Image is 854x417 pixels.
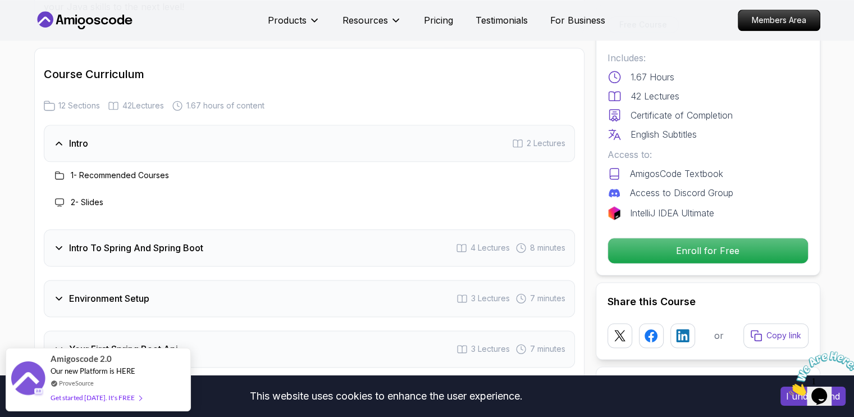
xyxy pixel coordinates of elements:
div: Get started [DATE]. It's FREE [51,391,141,404]
img: provesource social proof notification image [11,361,45,398]
p: 1.67 Hours [631,70,674,84]
span: 7 minutes [530,343,565,355]
span: 7 minutes [530,293,565,304]
p: Includes: [608,51,809,65]
button: Copy link [743,323,809,348]
a: ProveSource [59,378,94,388]
button: Intro2 Lectures [44,125,575,162]
h3: Environment Setup [69,292,149,305]
h3: 1 - Recommended Courses [71,170,169,181]
p: Enroll for Free [608,238,808,263]
p: English Subtitles [631,128,697,141]
h2: Course Curriculum [44,66,575,82]
p: AmigosCode Textbook [630,167,723,180]
p: Access to Discord Group [630,186,733,200]
img: Chat attention grabber [4,4,74,49]
button: Enroll for Free [608,238,809,264]
button: Intro To Spring And Spring Boot4 Lectures 8 minutes [44,229,575,266]
span: 3 Lectures [471,343,510,355]
h2: Share this Course [608,294,809,310]
p: or [714,329,724,342]
span: Amigoscode 2.0 [51,352,112,365]
span: 1.67 hours of content [186,100,264,111]
h3: 2 - Slides [71,197,103,208]
p: IntelliJ IDEA Ultimate [630,206,714,220]
button: Products [268,13,320,36]
button: Accept cookies [780,387,846,406]
a: Testimonials [476,13,528,27]
span: 12 Sections [58,100,100,111]
p: 42 Lectures [631,89,679,103]
span: 3 Lectures [471,293,510,304]
span: 8 minutes [530,242,565,253]
a: Pricing [424,13,453,27]
p: Members Area [738,10,820,30]
span: 1 [4,4,9,14]
a: Members Area [738,10,820,31]
a: For Business [550,13,605,27]
p: Access to: [608,148,809,161]
iframe: chat widget [784,347,854,400]
p: Certificate of Completion [631,108,733,122]
button: Your First Spring Boot Api3 Lectures 7 minutes [44,330,575,368]
p: Copy link [766,330,801,341]
button: Environment Setup3 Lectures 7 minutes [44,280,575,317]
h3: Your First Spring Boot Api [69,342,178,356]
button: Resources [342,13,401,36]
span: 4 Lectures [471,242,510,253]
p: Products [268,13,307,27]
span: 2 Lectures [527,138,565,149]
h3: Intro [69,137,88,150]
span: 42 Lectures [122,100,164,111]
span: Our new Platform is HERE [51,366,135,375]
div: This website uses cookies to enhance the user experience. [8,384,764,409]
p: Resources [342,13,388,27]
h3: Intro To Spring And Spring Boot [69,241,203,255]
img: jetbrains logo [608,206,621,220]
